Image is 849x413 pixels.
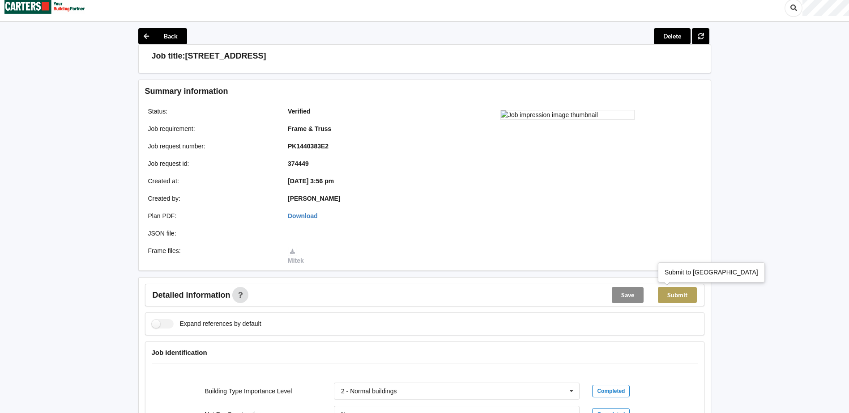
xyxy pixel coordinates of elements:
h3: [STREET_ADDRESS] [185,51,266,61]
div: Completed [592,385,630,397]
a: Download [288,212,318,219]
button: Submit [658,287,697,303]
button: Delete [654,28,691,44]
span: Detailed information [153,291,230,299]
label: Expand references by default [152,319,261,329]
h3: Summary information [145,86,562,97]
b: PK1440383E2 [288,143,329,150]
label: Building Type Importance Level [205,388,292,395]
div: Submit to [GEOGRAPHIC_DATA] [665,268,758,277]
div: 2 - Normal buildings [341,388,397,394]
img: Job impression image thumbnail [500,110,635,120]
div: Status : [142,107,282,116]
button: Back [138,28,187,44]
div: Plan PDF : [142,211,282,220]
div: Job request number : [142,142,282,151]
div: Job request id : [142,159,282,168]
b: [DATE] 3:56 pm [288,177,334,185]
div: JSON file : [142,229,282,238]
div: Created at : [142,177,282,185]
b: [PERSON_NAME] [288,195,340,202]
div: Frame files : [142,246,282,265]
b: Verified [288,108,311,115]
h4: Job Identification [152,348,698,357]
h3: Job title: [152,51,185,61]
b: Frame & Truss [288,125,331,132]
div: Created by : [142,194,282,203]
div: Job requirement : [142,124,282,133]
b: 374449 [288,160,309,167]
a: Mitek [288,247,304,264]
